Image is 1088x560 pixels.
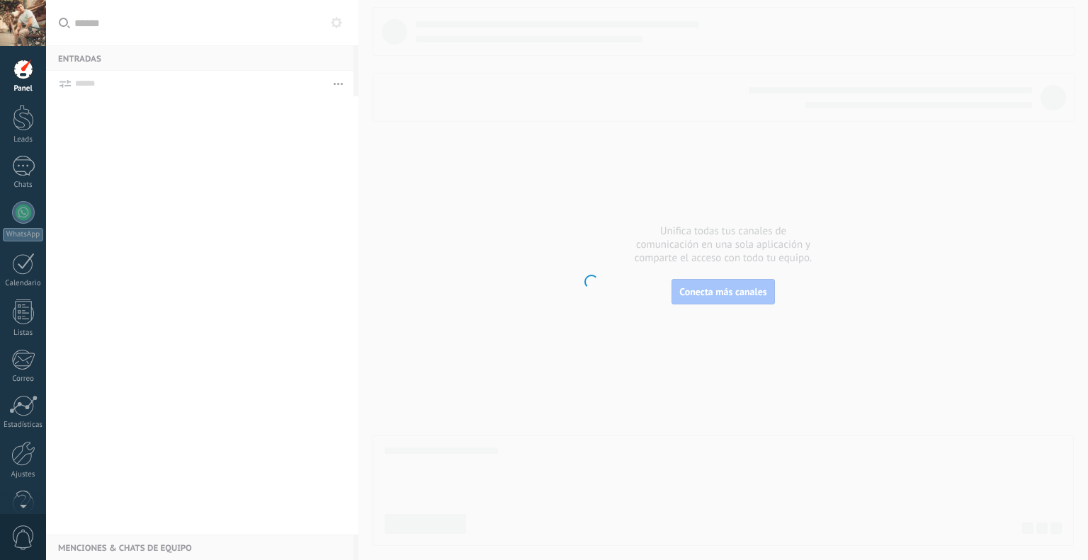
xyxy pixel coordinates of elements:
div: Leads [3,135,44,144]
div: Listas [3,328,44,338]
div: Correo [3,375,44,384]
div: Ajustes [3,470,44,479]
div: WhatsApp [3,228,43,241]
div: Estadísticas [3,421,44,430]
div: Calendario [3,279,44,288]
div: Panel [3,84,44,93]
div: Chats [3,181,44,190]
